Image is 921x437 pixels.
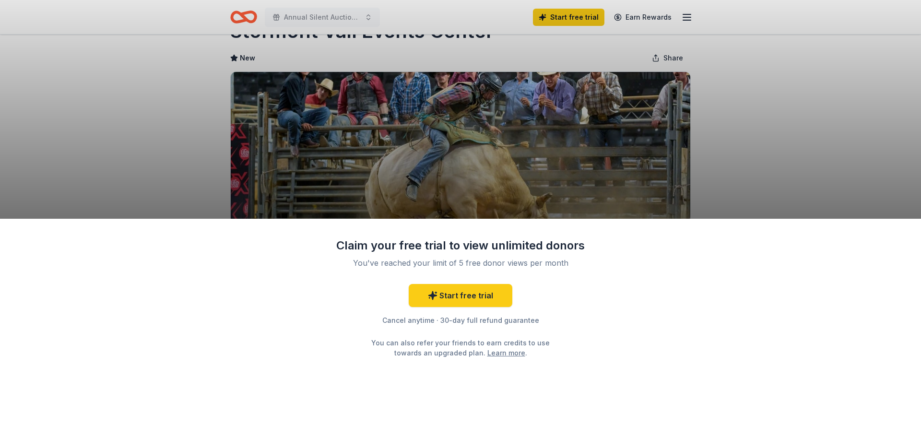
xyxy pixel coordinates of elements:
a: Learn more [487,348,525,358]
div: You can also refer your friends to earn credits to use towards an upgraded plan. . [363,338,558,358]
a: Start free trial [409,284,512,307]
div: Cancel anytime · 30-day full refund guarantee [336,315,585,326]
div: You've reached your limit of 5 free donor views per month [347,257,574,269]
div: Claim your free trial to view unlimited donors [336,238,585,253]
